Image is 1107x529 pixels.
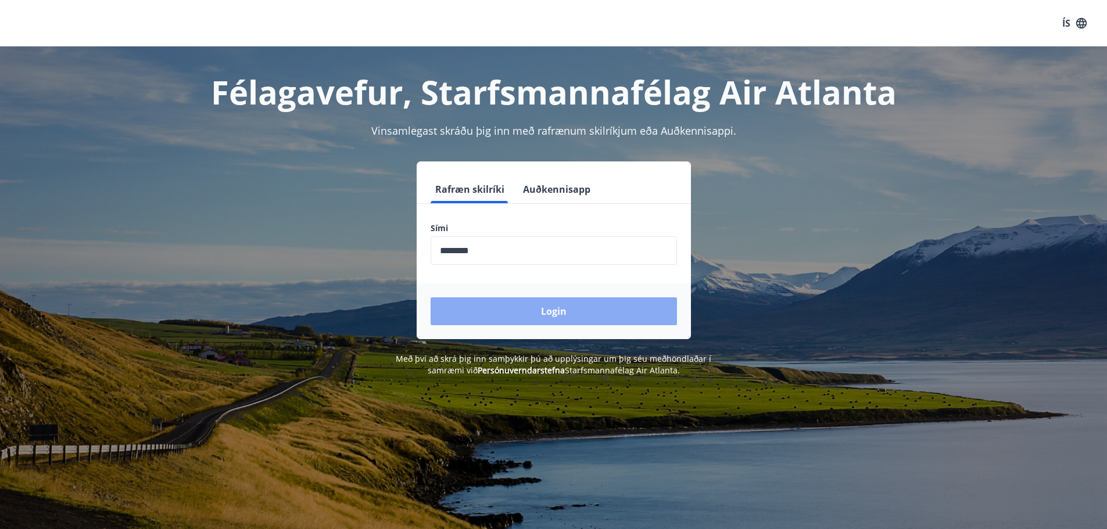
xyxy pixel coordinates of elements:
button: ÍS [1056,13,1093,34]
button: Auðkennisapp [518,175,595,203]
span: Vinsamlegast skráðu þig inn með rafrænum skilríkjum eða Auðkennisappi. [371,124,736,138]
a: Persónuverndarstefna [478,365,565,376]
button: Rafræn skilríki [431,175,509,203]
span: Með því að skrá þig inn samþykkir þú að upplýsingar um þig séu meðhöndlaðar í samræmi við Starfsm... [396,353,711,376]
button: Login [431,297,677,325]
h1: Félagavefur, Starfsmannafélag Air Atlanta [149,70,958,114]
label: Sími [431,222,677,234]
